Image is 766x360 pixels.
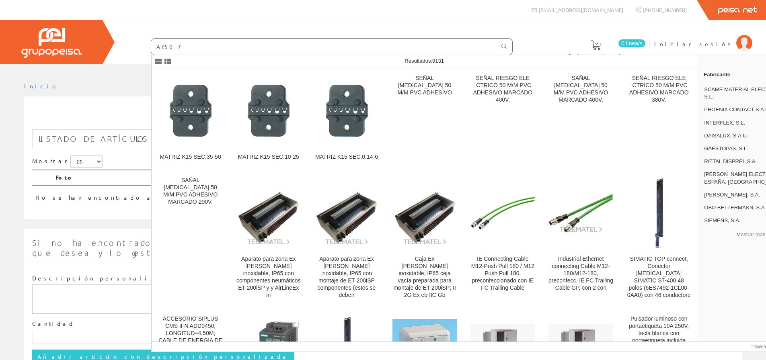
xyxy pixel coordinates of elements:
a: Caja Ex de acero inoxidable, IP65 caja vacía preparada para montaje de ET 200iSP; II 2G Ex eb IIC... [386,170,464,308]
img: Industrial Ethernet connecting Cable M12-180/M12-180, preconfecc. IE FC Trailing Cable GP, con 2 con [548,193,613,233]
img: SIMATIC TOP connect, Conector frontal SIMATIC S7-400 48 polos (6ES7492-1CL00-0AA0) con 46 conductore [653,177,665,249]
div: MATRIZ K15 SEC.35-50 [158,153,223,161]
div: Aparato para zona Ex [PERSON_NAME] inoxidable, IP65 con componentes neumáticos ET 200iSP y y AirL... [236,256,301,299]
a: Aparato para zona Ex de acero inoxidable, IP65 con componentes neumáticos ET 200iSP y y AirLineEx... [230,170,307,308]
a: Listado de artículos [32,129,155,148]
span: 9131 [432,58,444,64]
div: SAÑAL [MEDICAL_DATA] 50 M/M PVC ADHESIVO MARCADO 200V. [158,177,223,206]
img: Grupo Peisa [21,28,82,58]
div: IE Connecting Cable M12-Push Pull 180 / M12 Push Pull 180, preconfeccionado con IE FC Trailing Cable [470,256,535,292]
div: Pulsador luminoso con portaetiqueta 10A 250V, tecla blanca con portaetiqueta incluida [626,315,691,344]
td: No se han encontrado artículos, pruebe con otra búsqueda [32,185,659,205]
div: SIMATIC TOP connect, Conector [MEDICAL_DATA] SIMATIC S7-400 48 polos (6ES7492-1CL00-0AA0) con 46 ... [626,256,691,299]
img: MATRIZ K15 SEC.35-50 [158,78,223,143]
span: Iniciar sesión [654,40,732,48]
div: SEÑAL RIESGO ELE´CTRICO 50 M/M PVC ADHESIVO MARCADO 400V. [470,75,535,104]
a: MATRIZ K15 SEC.0,14-6 MATRIZ K15 SEC.0,14-6 [308,68,385,170]
img: MATRIZ K15 SEC.0,14-6 [314,78,379,143]
a: SAÑAL [MEDICAL_DATA] 50 M/M PVC ADHESIVO MARCADO 400V. [542,68,620,170]
div: Caja Ex [PERSON_NAME] inoxidable, IP65 caja vacía preparada para montaje de ET 200iSP; II 2G Ex e... [392,256,457,299]
h1: 020853 [PERSON_NAME] [32,109,734,125]
a: Aparato para zona Ex de acero inoxidable, IP65 con montaje de ET 200iSP componentes (estos se deb... [308,170,385,308]
a: SEÑAL [MEDICAL_DATA] 50 M/M PVC ADHESIVO [386,68,464,170]
a: Iniciar sesión [654,33,752,41]
th: Foto [52,170,659,185]
div: SEÑAL RIESGO ELE´CTRICO 50 M/M PVC ADHESIVO MARCADO 380V. [626,75,691,104]
select: Mostrar [70,155,103,168]
a: IE Connecting Cable M12-Push Pull 180 / M12 Push Pull 180, preconfeccionado con IE FC Trailing Ca... [464,170,542,308]
span: Si no ha encontrado algún artículo en nuestro catálogo introduzca aquí la cantidad y la descripci... [32,238,732,258]
label: Cantidad [32,320,75,328]
label: Mostrar [32,155,103,168]
img: IE Connecting Cable M12-Push Pull 180 / M12 Push Pull 180, preconfeccionado con IE FC Trailing Cable [470,181,535,245]
div: MATRIZ K15 SEC.0,14-6 [314,153,379,161]
span: [PHONE_NUMBER] [643,6,687,13]
a: Inicio [24,82,58,90]
div: MATRIZ K15 SEC.10-25 [236,153,301,161]
span: 0 línea/s [618,39,645,47]
a: MATRIZ K15 SEC.35-50 MATRIZ K15 SEC.35-50 [152,68,229,170]
span: Resultados: [405,58,444,64]
div: ACCESORIO SIPLUS CMS IFN ADD0450; LONGITUD=4,50M; CABLE DE ENERGIA DE IFN Y CABLE IEEE1394 [158,315,223,352]
div: SAÑAL [MEDICAL_DATA] 50 M/M PVC ADHESIVO MARCADO 400V. [548,75,613,104]
a: SAÑAL [MEDICAL_DATA] 50 M/M PVC ADHESIVO MARCADO 200V. [152,170,229,308]
span: Pedido actual [569,51,623,59]
a: Industrial Ethernet connecting Cable M12-180/M12-180, preconfecc. IE FC Trailing Cable GP, con 2 ... [542,170,620,308]
a: SEÑAL RIESGO ELE´CTRICO 50 M/M PVC ADHESIVO MARCADO 400V. [464,68,542,170]
div: SEÑAL [MEDICAL_DATA] 50 M/M PVC ADHESIVO [392,75,457,96]
div: Aparato para zona Ex [PERSON_NAME] inoxidable, IP65 con montaje de ET 200iSP componentes (estos s... [314,256,379,299]
a: SIMATIC TOP connect, Conector frontal SIMATIC S7-400 48 polos (6ES7492-1CL00-0AA0) con 46 conduct... [620,170,698,308]
img: Aparato para zona Ex de acero inoxidable, IP65 con montaje de ET 200iSP componentes (estos se deben [314,181,379,245]
label: Descripción personalizada [32,274,175,282]
div: Industrial Ethernet connecting Cable M12-180/M12-180, preconfecc. IE FC Trailing Cable GP, con 2 con [548,256,613,292]
a: SEÑAL RIESGO ELE´CTRICO 50 M/M PVC ADHESIVO MARCADO 380V. [620,68,698,170]
img: Aparato para zona Ex de acero inoxidable, IP65 con componentes neumáticos ET 200iSP y y AirLineEx in [236,181,301,245]
span: [EMAIL_ADDRESS][DOMAIN_NAME] [539,6,623,13]
img: Caja Ex de acero inoxidable, IP65 caja vacía preparada para montaje de ET 200iSP; II 2G Ex eb IIC Gb [392,181,457,245]
input: Buscar ... [151,39,497,55]
img: MATRIZ K15 SEC.10-25 [236,78,301,143]
a: MATRIZ K15 SEC.10-25 MATRIZ K15 SEC.10-25 [230,68,307,170]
